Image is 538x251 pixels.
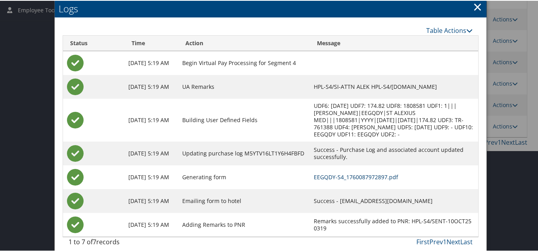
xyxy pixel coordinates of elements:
span: 7 [93,237,96,245]
td: Remarks successfully added to PNR: HPL-S4/SENT-10OCT25 0319 [310,212,478,236]
td: [DATE] 5:19 AM [124,141,178,165]
td: [DATE] 5:19 AM [124,165,178,188]
a: Prev [429,237,443,245]
td: HPL-S4/SI-ATTN ALEK HPL-S4/[DOMAIN_NAME] [310,74,478,98]
th: Action: activate to sort column ascending [178,35,310,50]
td: Updating purchase log M5YTV16LT1Y6H4FBFD [178,141,310,165]
td: Success - Purchase Log and associated account updated successfully. [310,141,478,165]
th: Message: activate to sort column ascending [310,35,478,50]
td: UDF6: [DATE] UDF7: 174.82 UDF8: 1808581 UDF1: 1|||[PERSON_NAME]|EEGQDY|ST ALEXIUS MED|||1808581|Y... [310,98,478,141]
td: [DATE] 5:19 AM [124,98,178,141]
th: Time: activate to sort column ascending [124,35,178,50]
a: 1 [443,237,446,245]
td: Generating form [178,165,310,188]
a: Last [460,237,473,245]
div: 1 to 7 of records [69,236,161,250]
td: [DATE] 5:19 AM [124,50,178,74]
a: First [416,237,429,245]
th: Status: activate to sort column ascending [63,35,124,50]
a: EEGQDY-S4_1760087972897.pdf [314,172,398,180]
td: Building User Defined Fields [178,98,310,141]
td: Success - [EMAIL_ADDRESS][DOMAIN_NAME] [310,188,478,212]
td: Emailing form to hotel [178,188,310,212]
td: [DATE] 5:19 AM [124,212,178,236]
td: Adding Remarks to PNR [178,212,310,236]
td: [DATE] 5:19 AM [124,74,178,98]
td: Begin Virtual Pay Processing for Segment 4 [178,50,310,74]
a: Table Actions [426,25,473,34]
td: UA Remarks [178,74,310,98]
a: Next [446,237,460,245]
td: [DATE] 5:19 AM [124,188,178,212]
